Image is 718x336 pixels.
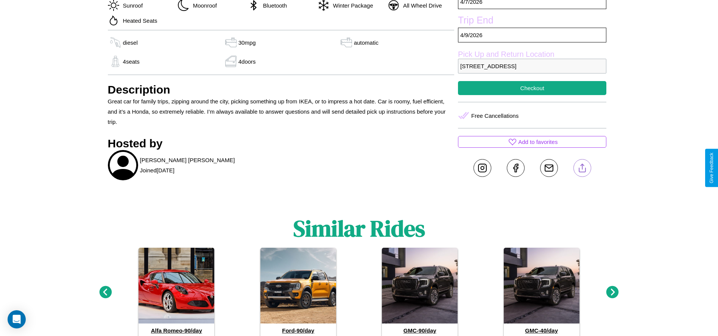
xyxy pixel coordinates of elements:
button: Add to favorites [458,136,606,148]
p: diesel [123,38,138,48]
p: All Wheel Drive [399,0,442,11]
img: gas [339,37,354,48]
p: Free Cancellations [471,111,519,121]
img: gas [108,37,123,48]
label: Trip End [458,15,606,28]
p: Great car for family trips, zipping around the city, picking something up from IKEA, or to impres... [108,96,455,127]
h1: Similar Rides [293,213,425,244]
div: Give Feedback [709,153,714,183]
p: [PERSON_NAME] [PERSON_NAME] [140,155,235,165]
img: gas [223,37,238,48]
p: Add to favorites [518,137,558,147]
p: 4 / 9 / 2026 [458,28,606,42]
p: Sunroof [119,0,143,11]
p: 4 doors [238,56,256,67]
button: Checkout [458,81,606,95]
h3: Hosted by [108,137,455,150]
div: Open Intercom Messenger [8,310,26,328]
p: Moonroof [189,0,217,11]
p: 30 mpg [238,38,256,48]
h3: Description [108,83,455,96]
p: automatic [354,38,378,48]
img: gas [108,56,123,67]
p: Joined [DATE] [140,165,174,175]
img: gas [223,56,238,67]
p: Heated Seats [119,16,157,26]
p: Bluetooth [259,0,287,11]
p: Winter Package [329,0,373,11]
p: 4 seats [123,56,140,67]
label: Pick Up and Return Location [458,50,606,59]
p: [STREET_ADDRESS] [458,59,606,73]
